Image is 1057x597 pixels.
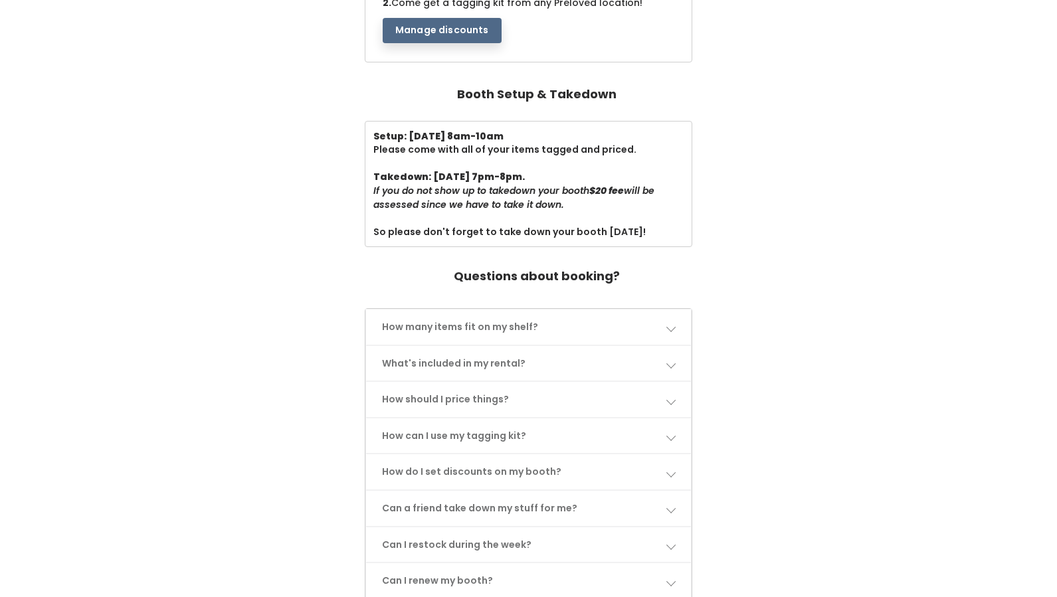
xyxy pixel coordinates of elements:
[373,129,684,239] div: Please come with all of your items tagged and priced. So please don't forget to take down your bo...
[373,184,654,211] i: If you do not show up to takedown your booth will be assessed since we have to take it down.
[373,170,525,183] b: Takedown: [DATE] 7pm-8pm.
[366,346,691,381] a: What's included in my rental?
[366,527,691,562] a: Can I restock during the week?
[366,309,691,345] a: How many items fit on my shelf?
[366,491,691,526] a: Can a friend take down my stuff for me?
[366,418,691,454] a: How can I use my tagging kit?
[383,23,502,37] a: Manage discounts
[373,129,504,143] b: Setup: [DATE] 8am-10am
[589,184,624,197] b: $20 fee
[383,18,502,43] button: Manage discounts
[454,263,620,290] h4: Questions about booking?
[366,454,691,489] a: How do I set discounts on my booth?
[366,382,691,417] a: How should I price things?
[457,81,617,108] h4: Booth Setup & Takedown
